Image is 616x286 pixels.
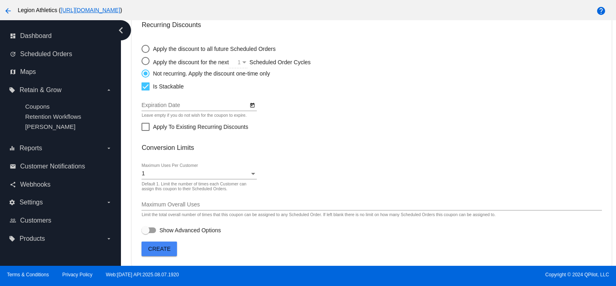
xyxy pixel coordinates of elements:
div: Not recurring. Apply the discount one-time only [150,70,270,77]
span: Maps [20,68,36,76]
i: chevron_left [114,24,127,37]
span: Reports [19,145,42,152]
input: Maximum Overall Uses [142,202,601,208]
i: people_outline [10,217,16,224]
input: Expiration Date [142,102,248,109]
button: Open calendar [248,101,257,109]
span: Settings [19,199,43,206]
span: Customers [20,217,51,224]
div: Apply the discount to all future Scheduled Orders [150,46,275,52]
a: email Customer Notifications [10,160,112,173]
span: Dashboard [20,32,52,40]
span: 1 [237,59,241,65]
span: Show Advanced Options [159,226,221,234]
span: Customer Notifications [20,163,85,170]
span: 1 [142,170,145,177]
a: Coupons [25,103,50,110]
i: local_offer [9,236,15,242]
i: arrow_drop_down [106,87,112,93]
a: Privacy Policy [62,272,93,278]
button: Create [142,242,177,256]
a: [URL][DOMAIN_NAME] [61,7,121,13]
i: map [10,69,16,75]
div: Apply the discount for the next Scheduled Order Cycles [150,57,364,65]
a: update Scheduled Orders [10,48,112,61]
i: arrow_drop_down [106,145,112,151]
i: arrow_drop_down [106,236,112,242]
mat-icon: help [596,6,606,16]
i: equalizer [9,145,15,151]
span: Webhooks [20,181,50,188]
mat-icon: arrow_back [3,6,13,16]
h3: Recurring Discounts [142,21,601,29]
i: arrow_drop_down [106,199,112,206]
i: share [10,181,16,188]
div: Limit the total overall number of times that this coupon can be assigned to any Scheduled Order. ... [142,212,495,217]
i: local_offer [9,87,15,93]
div: Default 1. Limit the number of times each Customer can assign this coupon to their Scheduled Orders. [142,182,252,191]
span: Create [148,246,171,252]
span: Products [19,235,45,242]
a: Terms & Conditions [7,272,49,278]
h3: Conversion Limits [142,144,601,151]
a: map Maps [10,65,112,78]
a: dashboard Dashboard [10,29,112,42]
span: Is Stackable [153,82,183,91]
a: people_outline Customers [10,214,112,227]
span: Scheduled Orders [20,50,72,58]
a: Retention Workflows [25,113,81,120]
i: email [10,163,16,170]
a: [PERSON_NAME] [25,123,75,130]
span: Apply To Existing Recurring Discounts [153,122,248,132]
span: Retain & Grow [19,86,61,94]
span: Copyright © 2024 QPilot, LLC [315,272,609,278]
i: settings [9,199,15,206]
span: Legion Athletics ( ) [18,7,122,13]
i: update [10,51,16,57]
div: Leave empty if you do not wish for the coupon to expire. [142,113,246,118]
a: Web:[DATE] API:2025.08.07.1920 [106,272,179,278]
mat-radio-group: Select an option [142,41,364,78]
i: dashboard [10,33,16,39]
a: share Webhooks [10,178,112,191]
